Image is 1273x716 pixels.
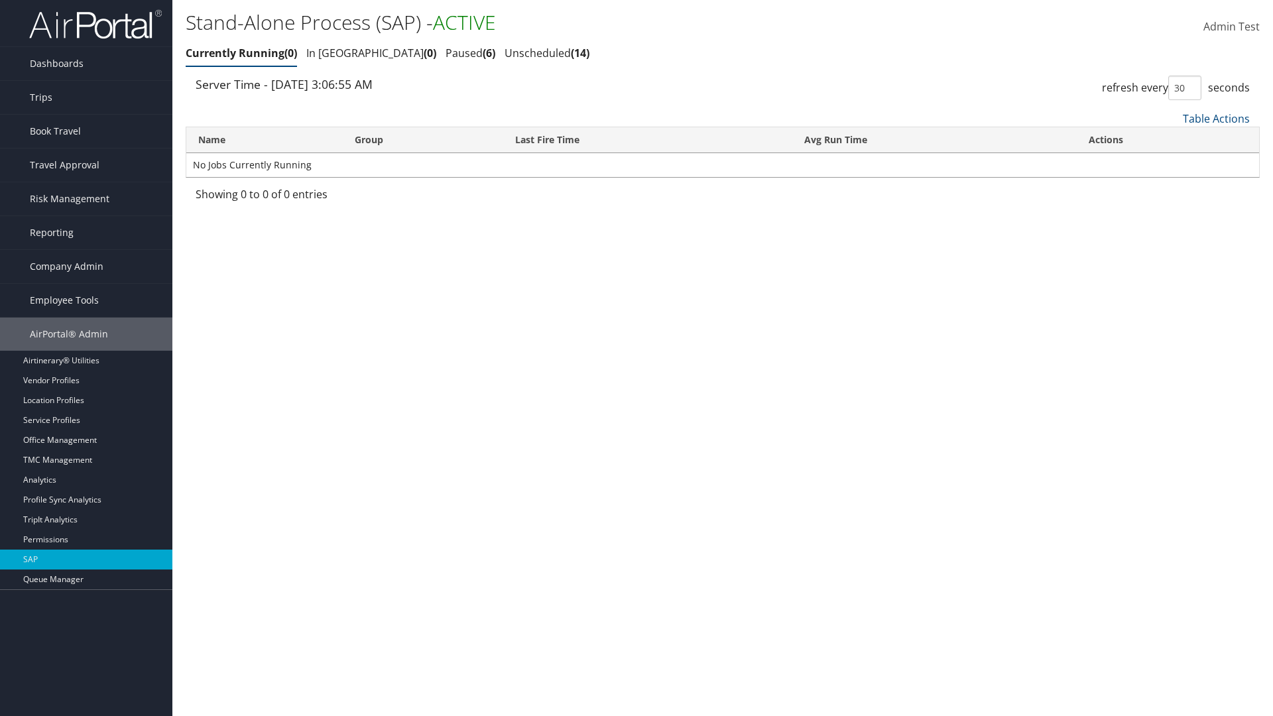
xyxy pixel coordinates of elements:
[196,76,713,93] div: Server Time - [DATE] 3:06:55 AM
[186,153,1259,177] td: No Jobs Currently Running
[186,127,343,153] th: Name: activate to sort column ascending
[1183,111,1250,126] a: Table Actions
[30,81,52,114] span: Trips
[30,216,74,249] span: Reporting
[196,186,444,209] div: Showing 0 to 0 of 0 entries
[30,47,84,80] span: Dashboards
[1102,80,1168,95] span: refresh every
[30,284,99,317] span: Employee Tools
[505,46,589,60] a: Unscheduled14
[424,46,436,60] span: 0
[284,46,297,60] span: 0
[29,9,162,40] img: airportal-logo.png
[503,127,792,153] th: Last Fire Time: activate to sort column ascending
[1203,19,1260,34] span: Admin Test
[1077,127,1259,153] th: Actions
[343,127,503,153] th: Group: activate to sort column ascending
[1203,7,1260,48] a: Admin Test
[30,182,109,215] span: Risk Management
[483,46,495,60] span: 6
[433,9,496,36] span: ACTIVE
[571,46,589,60] span: 14
[1208,80,1250,95] span: seconds
[792,127,1077,153] th: Avg Run Time: activate to sort column ascending
[186,9,902,36] h1: Stand-Alone Process (SAP) -
[30,149,99,182] span: Travel Approval
[186,46,297,60] a: Currently Running0
[30,115,81,148] span: Book Travel
[306,46,436,60] a: In [GEOGRAPHIC_DATA]0
[446,46,495,60] a: Paused6
[30,318,108,351] span: AirPortal® Admin
[30,250,103,283] span: Company Admin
